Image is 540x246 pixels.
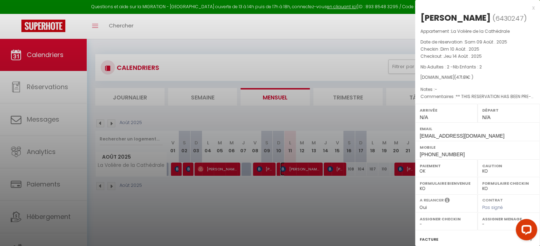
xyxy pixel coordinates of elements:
label: Mobile [420,144,535,151]
iframe: LiveChat chat widget [510,216,540,246]
label: A relancer [420,197,444,203]
label: Assigner Checkin [420,215,473,222]
label: Départ [482,107,535,114]
span: Nb Enfants : 2 [453,64,482,70]
div: x [415,4,535,12]
span: La Volière de la Cathédrale [451,28,510,34]
label: Formulaire Checkin [482,180,535,187]
span: 6430247 [495,14,524,23]
label: Formulaire Bienvenue [420,180,473,187]
span: Nb Adultes : 2 - [420,64,482,70]
p: Checkin : [420,46,535,53]
label: Contrat [482,197,503,202]
div: [DOMAIN_NAME] [420,74,535,81]
span: N/A [482,114,490,120]
span: Jeu 14 Août . 2025 [444,53,482,59]
label: Paiement [420,162,473,169]
label: Caution [482,162,535,169]
p: Date de réservation : [420,39,535,46]
label: Facture [420,236,438,243]
span: Pas signé [482,204,503,210]
p: Appartement : [420,28,535,35]
div: [PERSON_NAME] [420,12,491,24]
label: Email [420,125,535,132]
p: Checkout : [420,53,535,60]
span: Dim 10 Août . 2025 [440,46,479,52]
span: Sam 09 Août . 2025 [465,39,507,45]
span: 471.81 [456,74,467,80]
i: Sélectionner OUI si vous souhaiter envoyer les séquences de messages post-checkout [445,197,450,205]
span: ( € ) [454,74,473,80]
span: [PHONE_NUMBER] [420,152,465,157]
span: [EMAIL_ADDRESS][DOMAIN_NAME] [420,133,504,139]
label: Assigner Menage [482,215,535,222]
span: - [435,86,437,92]
span: N/A [420,114,428,120]
span: ( ) [493,13,527,23]
label: Arrivée [420,107,473,114]
p: Notes : [420,86,535,93]
p: Commentaires : [420,93,535,100]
